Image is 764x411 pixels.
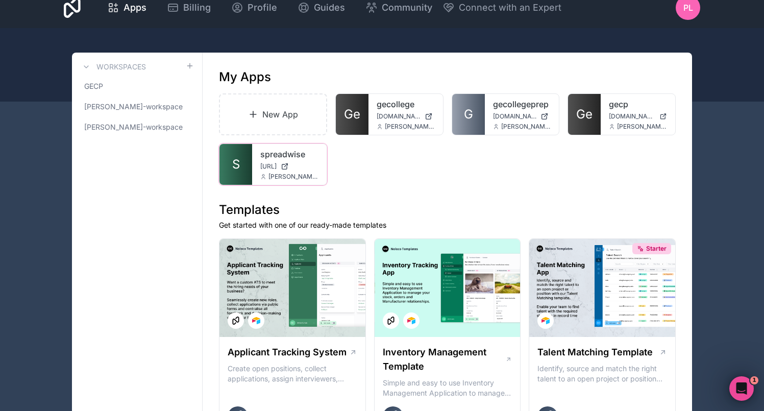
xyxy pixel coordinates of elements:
p: Identify, source and match the right talent to an open project or position with our Talent Matchi... [537,364,667,384]
h1: Applicant Tracking System [228,345,347,359]
h3: Workspaces [96,62,146,72]
span: [PERSON_NAME]-workspace [84,122,183,132]
a: spreadwise [260,148,318,160]
a: G [452,94,485,135]
span: Community [382,1,432,15]
a: [DOMAIN_NAME] [493,112,551,120]
span: 1 [750,376,758,384]
p: Get started with one of our ready-made templates [219,220,676,230]
span: [PERSON_NAME][EMAIL_ADDRESS][DOMAIN_NAME] [501,123,551,131]
a: gecp [609,98,667,110]
a: Workspaces [80,61,146,73]
span: S [232,156,240,173]
span: Starter [646,245,667,253]
a: New App [219,93,327,135]
img: Airtable Logo [407,317,415,325]
a: S [219,144,252,185]
span: [DOMAIN_NAME] [493,112,537,120]
a: [DOMAIN_NAME] [377,112,435,120]
span: [DOMAIN_NAME] [377,112,421,120]
iframe: Intercom live chat [729,376,754,401]
a: [DOMAIN_NAME] [609,112,667,120]
button: Connect with an Expert [442,1,561,15]
span: Guides [314,1,345,15]
span: [PERSON_NAME][EMAIL_ADDRESS][DOMAIN_NAME] [385,123,435,131]
p: Create open positions, collect applications, assign interviewers, centralise candidate feedback a... [228,364,357,384]
span: Connect with an Expert [459,1,561,15]
span: Ge [344,106,360,123]
a: Ge [336,94,368,135]
span: Profile [248,1,277,15]
span: GECP [84,81,103,91]
span: Apps [124,1,146,15]
span: Billing [183,1,211,15]
h1: My Apps [219,69,271,85]
span: Ge [576,106,593,123]
span: [URL] [260,162,277,171]
a: [PERSON_NAME]-workspace [80,118,194,136]
h1: Templates [219,202,676,218]
span: PL [683,2,693,14]
a: [PERSON_NAME]-workspace [80,98,194,116]
a: gecollege [377,98,435,110]
h1: Talent Matching Template [537,345,653,359]
img: Airtable Logo [252,317,260,325]
a: Ge [568,94,601,135]
a: gecollegeprep [493,98,551,110]
a: GECP [80,77,194,95]
span: G [464,106,473,123]
a: [URL] [260,162,318,171]
span: [PERSON_NAME]-workspace [84,102,183,112]
span: [PERSON_NAME][EMAIL_ADDRESS][DOMAIN_NAME] [617,123,667,131]
h1: Inventory Management Template [383,345,505,374]
span: [DOMAIN_NAME] [609,112,655,120]
span: [PERSON_NAME][EMAIL_ADDRESS] [268,173,318,181]
img: Airtable Logo [541,317,550,325]
p: Simple and easy to use Inventory Management Application to manage your stock, orders and Manufact... [383,378,512,398]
